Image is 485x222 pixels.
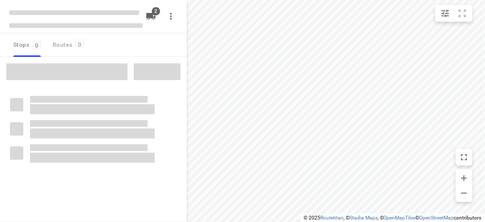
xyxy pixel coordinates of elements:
div: small contained button group [435,5,472,22]
button: Map settings [437,5,454,22]
a: OpenMapTiles [384,215,416,221]
a: Routetitan [320,215,344,221]
a: OpenStreetMap [420,215,454,221]
li: © 2025 , © , © © contributors [304,215,482,221]
a: Stadia Maps [349,215,378,221]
